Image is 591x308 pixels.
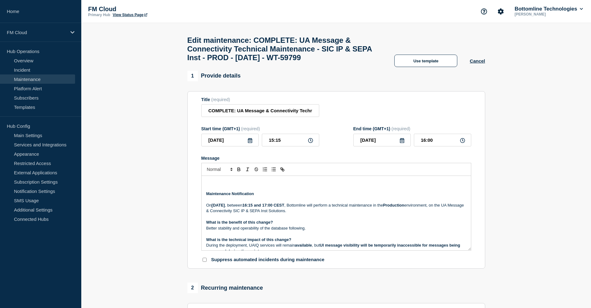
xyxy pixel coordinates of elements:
button: Toggle link [278,166,287,173]
div: Message [202,176,471,250]
p: FM Cloud [7,30,66,35]
button: Toggle italic text [243,166,252,173]
strong: UI message visibility will be temporarily inaccessible for messages being processed during the ma... [206,243,461,253]
strong: What is the technical impact of this change? [206,237,292,242]
span: (required) [211,97,230,102]
input: YYYY-MM-DD [353,134,411,146]
a: View Status Page [113,13,147,17]
button: Cancel [470,58,485,64]
p: On , between , Bottomline will perform a technical maintenance in the environment, on the UA Mess... [206,203,466,214]
button: Use template [394,55,457,67]
button: Account settings [494,5,507,18]
div: Title [201,97,319,102]
div: Message [201,156,471,161]
span: 1 [187,71,198,81]
button: Support [477,5,490,18]
strong: What is the benefit of this change? [206,220,273,225]
p: Primary Hub [88,13,110,17]
div: Start time (GMT+1) [201,126,319,131]
p: FM Cloud [88,6,212,13]
strong: Maintenance Notification [206,191,254,196]
button: Toggle bold text [235,166,243,173]
input: HH:MM [414,134,471,146]
input: Suppress automated incidents during maintenance [203,258,207,262]
h1: Edit maintenance: COMPLETE: UA Message & Connectivity Technical Maintenance - SIC IP & SEPA Inst ... [187,36,382,62]
span: Font size [204,166,235,173]
input: HH:MM [262,134,319,146]
p: During the deployment, UAIQ services will remain , but [206,243,466,254]
strong: [DATE] [212,203,225,208]
div: Provide details [187,71,241,81]
button: Bottomline Technologies [513,6,584,12]
button: Toggle bulleted list [269,166,278,173]
span: (required) [392,126,410,131]
strong: available [295,243,312,248]
p: [PERSON_NAME] [513,12,578,16]
div: End time (GMT+1) [353,126,471,131]
strong: 16:15 and 17:00 CEST [242,203,284,208]
strong: Production [383,203,404,208]
button: Toggle strikethrough text [252,166,261,173]
button: Toggle ordered list [261,166,269,173]
span: 2 [187,283,198,293]
div: Recurring maintenance [187,283,263,293]
p: Suppress automated incidents during maintenance [211,257,325,263]
span: (required) [241,126,260,131]
input: YYYY-MM-DD [201,134,259,146]
input: Title [201,104,319,117]
p: Better stability and operability of the database following. [206,225,466,231]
